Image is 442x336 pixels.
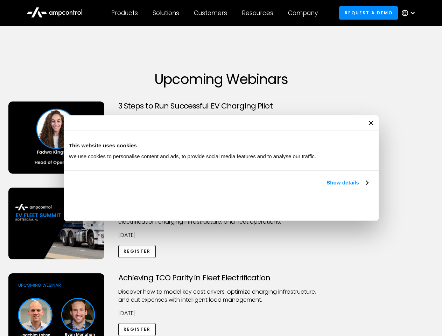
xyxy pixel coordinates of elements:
[111,9,138,17] div: Products
[242,9,273,17] div: Resources
[118,231,324,239] p: [DATE]
[270,195,371,215] button: Okay
[153,9,179,17] div: Solutions
[194,9,227,17] div: Customers
[118,309,324,317] p: [DATE]
[8,71,434,87] h1: Upcoming Webinars
[118,101,324,111] h3: 3 Steps to Run Successful EV Charging Pilot
[69,141,373,150] div: This website uses cookies
[118,323,156,336] a: Register
[288,9,318,17] div: Company
[327,178,368,187] a: Show details
[118,245,156,258] a: Register
[118,288,324,304] p: Discover how to model key cost drivers, optimize charging infrastructure, and cut expenses with i...
[339,6,398,19] a: Request a demo
[118,273,324,282] h3: Achieving TCO Parity in Fleet Electrification
[369,120,373,125] button: Close banner
[69,153,316,159] span: We use cookies to personalise content and ads, to provide social media features and to analyse ou...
